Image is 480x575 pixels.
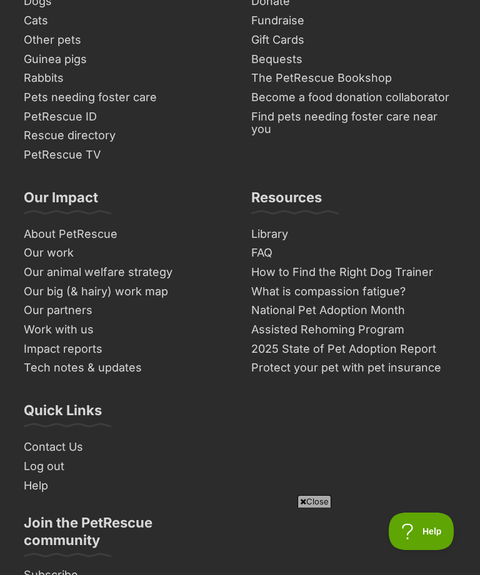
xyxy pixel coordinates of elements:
a: FAQ [246,243,461,263]
a: Our work [19,243,234,263]
a: PetRescue TV [19,145,234,165]
img: adc.png [91,1,99,9]
h3: Quick Links [24,401,102,426]
a: What is compassion fatigue? [246,282,461,302]
a: 2025 State of Pet Adoption Report [246,340,461,359]
a: About PetRescue [19,225,234,244]
a: National Pet Adoption Month [246,301,461,320]
a: Our partners [19,301,234,320]
iframe: Help Scout Beacon - Open [389,513,455,550]
a: How to Find the Right Dog Trainer [246,263,461,282]
h3: Resources [251,189,322,214]
a: The PetRescue Bookshop [246,69,461,88]
a: Gift Cards [246,31,461,50]
a: Tech notes & updates [19,358,234,378]
h3: Our Impact [24,189,98,214]
a: Rabbits [19,69,234,88]
a: Other pets [19,31,234,50]
a: Impact reports [19,340,234,359]
a: Assisted Rehoming Program [246,320,461,340]
a: Log out [19,457,234,476]
a: Find pets needing foster care near you [246,107,461,139]
a: Help [19,476,234,496]
a: Bequests [246,50,461,69]
a: Protect your pet with pet insurance [246,358,461,378]
a: Work with us [19,320,234,340]
a: Rescue directory [19,126,234,145]
a: Our animal welfare strategy [19,263,234,282]
a: Become a food donation collaborator [246,88,461,107]
a: PetRescue ID [19,107,234,127]
a: Contact Us [19,438,234,457]
a: Pets needing foster care [19,88,234,107]
a: Cats [19,11,234,31]
a: Guinea pigs [19,50,234,69]
a: Fundraise [246,11,461,31]
a: Library [246,225,461,244]
iframe: Advertisement [12,513,467,569]
span: Close [297,495,331,508]
a: Our big (& hairy) work map [19,282,234,302]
